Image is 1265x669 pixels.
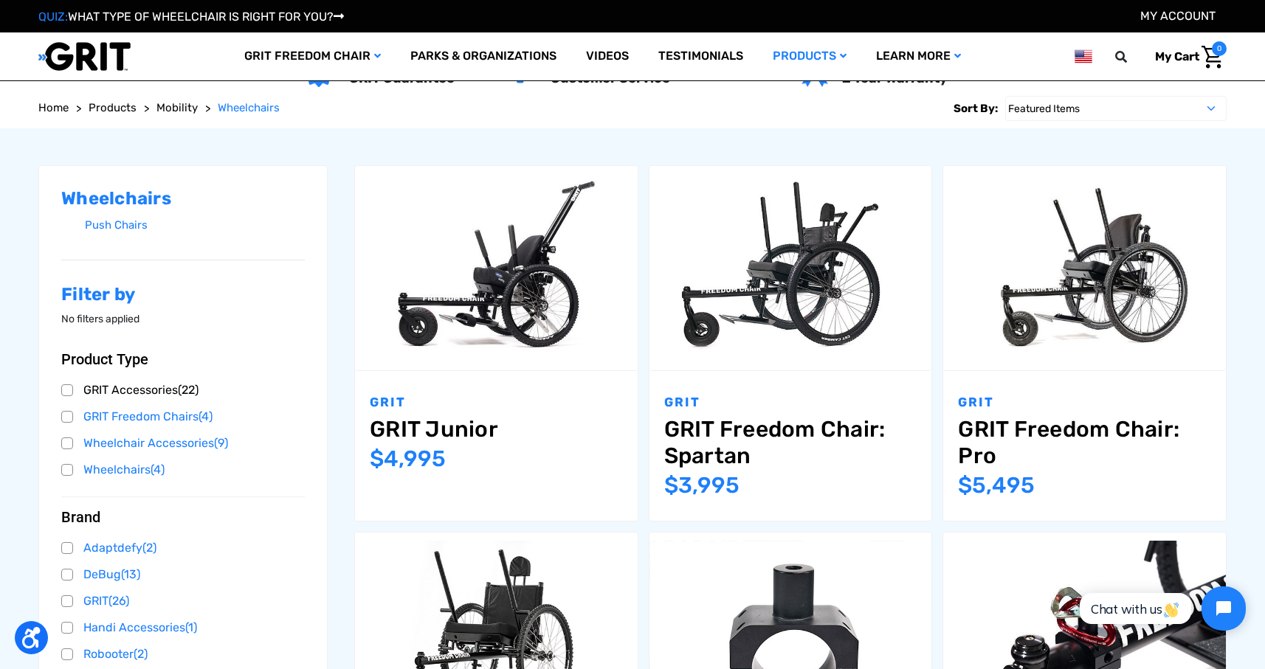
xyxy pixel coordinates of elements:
[1144,41,1227,72] a: Cart with 0 items
[1140,9,1216,23] a: Account
[370,446,446,472] span: $4,995
[958,416,1211,469] a: GRIT Freedom Chair: Pro,$5,495.00
[1064,574,1258,643] iframe: Tidio Chat
[943,166,1226,370] a: GRIT Freedom Chair: Pro,$5,495.00
[38,41,131,72] img: GRIT All-Terrain Wheelchair and Mobility Equipment
[1155,49,1199,63] span: My Cart
[355,174,638,362] img: GRIT Junior: GRIT Freedom Chair all terrain wheelchair engineered specifically for kids
[61,643,305,665] a: Robooter(2)
[61,188,305,209] h2: Wheelchairs
[61,311,305,327] p: No filters applied
[218,100,280,117] a: Wheelchairs
[861,32,976,80] a: Learn More
[85,215,305,236] a: Push Chairs
[89,100,137,117] a: Products
[61,350,305,368] button: Product Type
[218,101,280,114] span: Wheelchairs
[108,594,129,608] span: (26)
[61,508,305,526] button: Brand
[1122,41,1144,72] input: Search
[61,590,305,612] a: GRIT(26)
[38,101,69,114] span: Home
[649,174,932,362] img: GRIT Freedom Chair: Spartan
[61,432,305,454] a: Wheelchair Accessories(9)
[38,10,68,24] span: QUIZ:
[61,379,305,401] a: GRIT Accessories(22)
[61,406,305,428] a: GRIT Freedom Chairs(4)
[178,383,199,397] span: (22)
[61,537,305,559] a: Adaptdefy(2)
[958,472,1035,499] span: $5,495
[61,459,305,481] a: Wheelchairs(4)
[38,100,69,117] a: Home
[134,647,148,661] span: (2)
[758,32,861,80] a: Products
[61,617,305,639] a: Handi Accessories(1)
[199,409,213,423] span: (4)
[954,96,998,121] label: Sort By:
[38,10,344,24] a: QUIZ:WHAT TYPE OF WHEELCHAIR IS RIGHT FOR YOU?
[61,564,305,586] a: DeBug(13)
[1202,46,1223,69] img: Cart
[664,472,740,499] span: $3,995
[1212,41,1227,56] span: 0
[664,416,917,469] a: GRIT Freedom Chair: Spartan,$3,995.00
[355,166,638,370] a: GRIT Junior,$4,995.00
[214,436,228,450] span: (9)
[349,70,455,86] strong: GRIT Guarantee
[61,284,305,305] h2: Filter by
[61,350,148,368] span: Product Type
[396,32,571,80] a: Parks & Organizations
[943,174,1226,362] img: GRIT Freedom Chair Pro: the Pro model shown including contoured Invacare Matrx seatback, Spinergy...
[61,508,100,526] span: Brand
[958,393,1211,412] p: GRIT
[551,70,670,86] strong: Customer Service
[151,462,165,476] span: (4)
[142,541,156,555] span: (2)
[664,393,917,412] p: GRIT
[644,32,758,80] a: Testimonials
[370,393,623,412] p: GRIT
[1075,47,1092,66] img: us.png
[156,100,198,117] a: Mobility
[156,101,198,114] span: Mobility
[89,101,137,114] span: Products
[649,166,932,370] a: GRIT Freedom Chair: Spartan,$3,995.00
[571,32,644,80] a: Videos
[842,70,948,86] strong: 2 Year Warranty
[185,620,197,634] span: (1)
[230,32,396,80] a: GRIT Freedom Chair
[370,416,623,443] a: GRIT Junior,$4,995.00
[121,567,140,581] span: (13)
